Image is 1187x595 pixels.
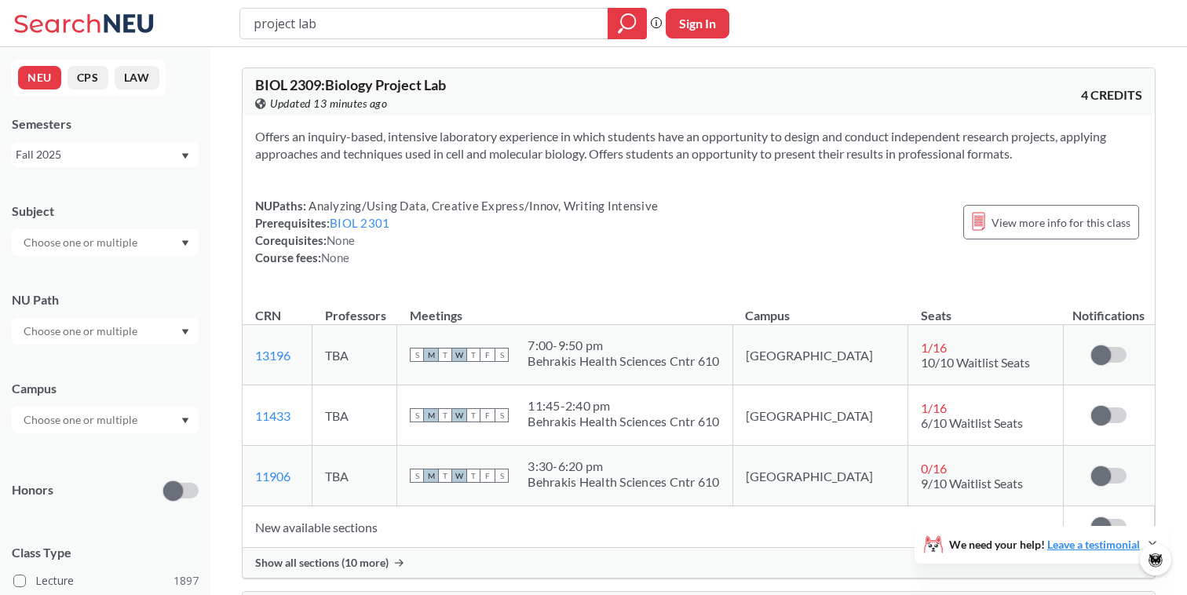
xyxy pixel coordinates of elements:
span: T [466,348,480,362]
span: 10/10 Waitlist Seats [921,355,1030,370]
td: TBA [312,325,397,385]
svg: Dropdown arrow [181,329,189,335]
span: T [438,408,452,422]
span: S [410,348,424,362]
span: BIOL 2309 : Biology Project Lab [255,76,446,93]
div: magnifying glass [608,8,647,39]
svg: Dropdown arrow [181,240,189,246]
td: New available sections [243,506,1063,548]
input: Choose one or multiple [16,411,148,429]
span: T [466,469,480,483]
span: 1 / 16 [921,340,947,355]
span: 4 CREDITS [1081,86,1142,104]
button: LAW [115,66,159,89]
a: 11433 [255,408,290,423]
span: 1 / 16 [921,400,947,415]
input: Choose one or multiple [16,233,148,252]
span: S [410,408,424,422]
span: T [438,348,452,362]
button: Sign In [666,9,729,38]
span: F [480,408,495,422]
td: TBA [312,385,397,446]
td: [GEOGRAPHIC_DATA] [732,325,908,385]
div: Dropdown arrow [12,318,199,345]
td: [GEOGRAPHIC_DATA] [732,446,908,506]
span: S [410,469,424,483]
span: Updated 13 minutes ago [270,95,387,112]
div: Dropdown arrow [12,229,199,256]
a: Leave a testimonial [1047,538,1140,551]
th: Campus [732,291,908,325]
input: Choose one or multiple [16,322,148,341]
span: S [495,408,509,422]
th: Meetings [397,291,732,325]
div: Semesters [12,115,199,133]
div: CRN [255,307,281,324]
div: Show all sections (10 more) [243,548,1155,578]
span: M [424,469,438,483]
th: Seats [908,291,1063,325]
div: Behrakis Health Sciences Cntr 610 [528,414,719,429]
button: NEU [18,66,61,89]
span: T [438,469,452,483]
div: 3:30 - 6:20 pm [528,458,719,474]
span: W [452,348,466,362]
span: Show all sections (10 more) [255,556,389,570]
span: S [495,469,509,483]
span: T [466,408,480,422]
button: CPS [68,66,108,89]
p: Honors [12,481,53,499]
span: W [452,469,466,483]
div: NU Path [12,291,199,308]
div: Dropdown arrow [12,407,199,433]
span: View more info for this class [992,213,1130,232]
td: TBA [312,446,397,506]
label: Lecture [13,571,199,591]
a: 13196 [255,348,290,363]
span: Class Type [12,544,199,561]
span: 1897 [173,572,199,590]
td: [GEOGRAPHIC_DATA] [732,385,908,446]
div: Fall 2025 [16,146,180,163]
span: We need your help! [949,539,1140,550]
svg: Dropdown arrow [181,418,189,424]
span: 6/10 Waitlist Seats [921,415,1023,430]
section: Offers an inquiry-based, intensive laboratory experience in which students have an opportunity to... [255,128,1142,162]
div: Fall 2025Dropdown arrow [12,142,199,167]
div: Campus [12,380,199,397]
th: Professors [312,291,397,325]
span: None [321,250,349,265]
div: 11:45 - 2:40 pm [528,398,719,414]
th: Notifications [1063,291,1154,325]
svg: magnifying glass [618,13,637,35]
span: W [452,408,466,422]
span: Analyzing/Using Data, Creative Express/Innov, Writing Intensive [306,199,658,213]
a: 11906 [255,469,290,484]
a: BIOL 2301 [330,216,389,230]
div: 7:00 - 9:50 pm [528,338,719,353]
div: Behrakis Health Sciences Cntr 610 [528,353,719,369]
span: 9/10 Waitlist Seats [921,476,1023,491]
span: S [495,348,509,362]
span: M [424,408,438,422]
svg: Dropdown arrow [181,153,189,159]
span: M [424,348,438,362]
span: F [480,348,495,362]
span: None [327,233,355,247]
span: 0 / 16 [921,461,947,476]
span: F [480,469,495,483]
div: NUPaths: Prerequisites: Corequisites: Course fees: [255,197,658,266]
div: Subject [12,203,199,220]
input: Class, professor, course number, "phrase" [252,10,597,37]
div: Behrakis Health Sciences Cntr 610 [528,474,719,490]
